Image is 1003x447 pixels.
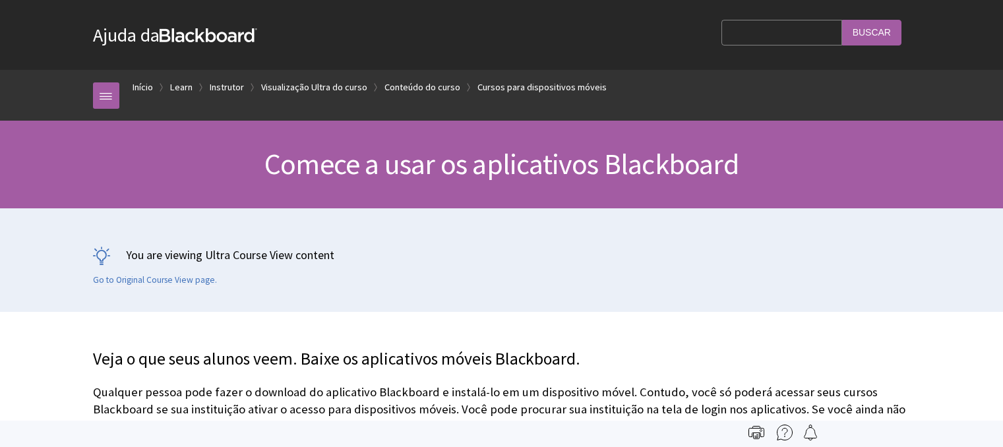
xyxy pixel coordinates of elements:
[261,79,367,96] a: Visualização Ultra do curso
[384,79,460,96] a: Conteúdo do curso
[777,425,793,440] img: More help
[842,20,901,45] input: Buscar
[803,425,818,440] img: Follow this page
[264,146,739,182] span: Comece a usar os aplicativos Blackboard
[93,247,911,263] p: You are viewing Ultra Course View content
[170,79,193,96] a: Learn
[210,79,244,96] a: Instrutor
[133,79,153,96] a: Início
[93,274,217,286] a: Go to Original Course View page.
[93,347,911,371] p: Veja o que seus alunos veem. Baixe os aplicativos móveis Blackboard.
[160,28,257,42] strong: Blackboard
[93,23,257,47] a: Ajuda daBlackboard
[748,425,764,440] img: Print
[477,79,607,96] a: Cursos para dispositivos móveis
[93,384,911,436] p: Qualquer pessoa pode fazer o download do aplicativo Blackboard e instalá-lo em um dispositivo móv...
